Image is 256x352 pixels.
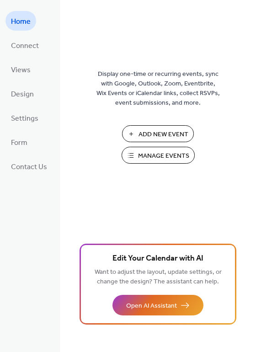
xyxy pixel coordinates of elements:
span: Contact Us [11,160,47,174]
button: Add New Event [122,125,194,142]
span: Display one-time or recurring events, sync with Google, Outlook, Zoom, Eventbrite, Wix Events or ... [96,69,220,108]
span: Views [11,63,31,77]
span: Add New Event [139,130,188,139]
a: Settings [5,108,44,128]
span: Home [11,15,31,29]
span: Open AI Assistant [126,301,177,311]
span: Design [11,87,34,101]
a: Design [5,84,39,103]
a: Form [5,132,33,152]
a: Views [5,59,36,79]
button: Manage Events [122,147,195,164]
span: Settings [11,112,38,126]
span: Connect [11,39,39,53]
span: Edit Your Calendar with AI [112,252,203,265]
a: Connect [5,35,44,55]
span: Manage Events [138,151,189,161]
span: Form [11,136,27,150]
a: Contact Us [5,156,53,176]
a: Home [5,11,36,31]
button: Open AI Assistant [112,295,203,315]
span: Want to adjust the layout, update settings, or change the design? The assistant can help. [95,266,222,288]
